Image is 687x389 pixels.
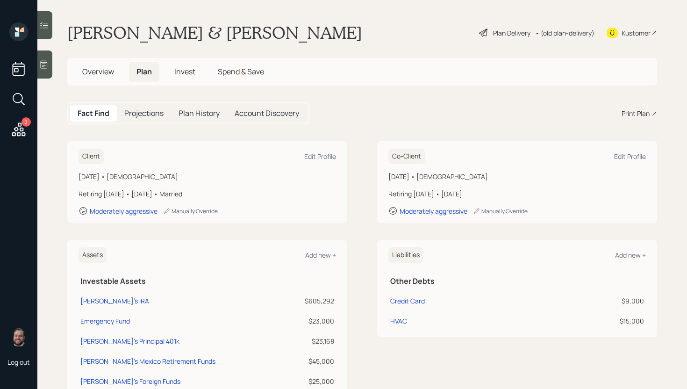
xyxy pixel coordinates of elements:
div: [DATE] • [DEMOGRAPHIC_DATA] [79,172,336,181]
div: Moderately aggressive [400,207,467,216]
span: Plan [136,66,152,77]
div: Log out [7,358,30,367]
span: Spend & Save [218,66,264,77]
h5: Fact Find [78,109,109,118]
h6: Liabilities [388,247,423,263]
div: Edit Profile [304,152,336,161]
h5: Other Debts [390,277,644,286]
div: Print Plan [622,108,650,118]
h5: Account Discovery [235,109,299,118]
div: [PERSON_NAME]'s Foreign Funds [80,376,180,386]
img: james-distasi-headshot.png [9,328,28,346]
div: HVAC [390,316,407,326]
div: 3 [21,117,31,127]
div: Edit Profile [614,152,646,161]
div: Retiring [DATE] • [DATE] [388,189,646,199]
div: Add new + [615,251,646,259]
div: Retiring [DATE] • [DATE] • Married [79,189,336,199]
h1: [PERSON_NAME] & [PERSON_NAME] [67,22,362,43]
span: Invest [174,66,195,77]
h5: Plan History [179,109,220,118]
h6: Assets [79,247,107,263]
div: Kustomer [622,28,651,38]
h5: Investable Assets [80,277,334,286]
div: Manually Override [163,207,218,215]
div: $9,000 [539,296,644,306]
span: Overview [82,66,114,77]
div: • (old plan-delivery) [535,28,594,38]
div: [PERSON_NAME]'s IRA [80,296,149,306]
div: Plan Delivery [493,28,530,38]
div: $25,000 [287,376,334,386]
div: Moderately aggressive [90,207,157,216]
div: $45,000 [287,356,334,366]
div: [PERSON_NAME]'s Principal 401k [80,336,179,346]
h5: Projections [124,109,164,118]
div: Manually Override [473,207,528,215]
div: [DATE] • [DEMOGRAPHIC_DATA] [388,172,646,181]
div: Emergency Fund [80,316,130,326]
div: $605,292 [287,296,334,306]
div: $23,000 [287,316,334,326]
h6: Client [79,149,104,164]
div: $23,168 [287,336,334,346]
div: [PERSON_NAME]'s Mexico Retirement Funds [80,356,215,366]
div: Credit Card [390,296,425,306]
h6: Co-Client [388,149,425,164]
div: $15,000 [539,316,644,326]
div: Add new + [305,251,336,259]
